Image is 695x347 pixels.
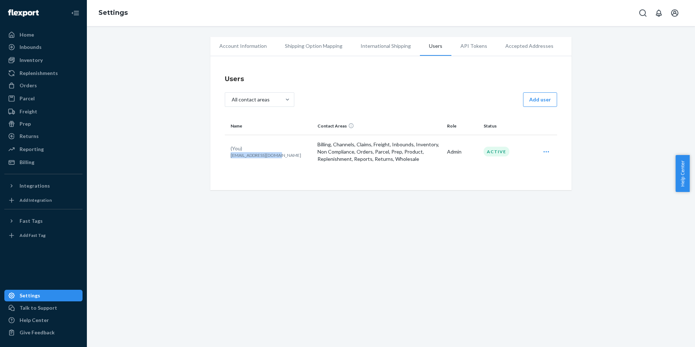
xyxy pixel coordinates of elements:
div: All contact areas [232,96,270,103]
a: Freight [4,106,83,117]
div: Add Integration [20,197,52,203]
a: Settings [4,290,83,301]
div: Give Feedback [20,329,55,336]
div: Active [484,147,509,156]
th: Name [225,117,315,135]
div: Replenishments [20,70,58,77]
ol: breadcrumbs [93,3,134,24]
div: Returns [20,133,39,140]
p: [EMAIL_ADDRESS][DOMAIN_NAME] [231,152,312,158]
a: Orders [4,80,83,91]
div: Help Center [20,317,49,324]
a: Inbounds [4,41,83,53]
button: Help Center [675,155,690,192]
a: Billing [4,156,83,168]
button: Add user [523,92,557,107]
div: Settings [20,292,40,299]
button: Integrations [4,180,83,192]
a: Add Integration [4,195,83,206]
li: Users [420,37,451,56]
img: Flexport logo [8,9,39,17]
div: Fast Tags [20,217,43,225]
button: Close Navigation [68,6,83,20]
div: Inbounds [20,43,42,51]
button: Open Search Box [636,6,650,20]
th: Contact Areas [315,117,444,135]
span: (You) [231,145,242,151]
div: Parcel [20,95,35,102]
a: Reporting [4,143,83,155]
td: Admin [444,135,481,168]
div: Inventory [20,57,43,64]
div: Billing [20,159,34,166]
div: Home [20,31,34,38]
a: Talk to Support [4,302,83,314]
li: Shipping Option Mapping [276,37,351,55]
div: Freight [20,108,37,115]
a: Help Center [4,314,83,326]
button: Give Feedback [4,327,83,338]
div: Add Fast Tag [20,232,46,238]
button: Fast Tags [4,215,83,227]
div: Open user actions [537,145,556,159]
div: Integrations [20,182,50,189]
th: Status [481,117,534,135]
li: API Tokens [451,37,496,55]
h4: Users [225,74,557,84]
li: International Shipping [351,37,420,55]
a: Inventory [4,54,83,66]
th: Role [444,117,481,135]
p: Billing, Channels, Claims, Freight, Inbounds, Inventory, Non Compliance, Orders, Parcel, Prep, Pr... [317,141,441,163]
button: Open notifications [652,6,666,20]
div: Orders [20,82,37,89]
div: Reporting [20,146,44,153]
div: Prep [20,120,31,127]
li: Account Information [210,37,276,55]
a: Replenishments [4,67,83,79]
a: Prep [4,118,83,130]
div: Talk to Support [20,304,57,312]
a: Parcel [4,93,83,104]
button: Open account menu [667,6,682,20]
a: Home [4,29,83,41]
a: Settings [98,9,128,17]
a: Returns [4,130,83,142]
a: Add Fast Tag [4,230,83,241]
li: Accepted Addresses [496,37,563,55]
